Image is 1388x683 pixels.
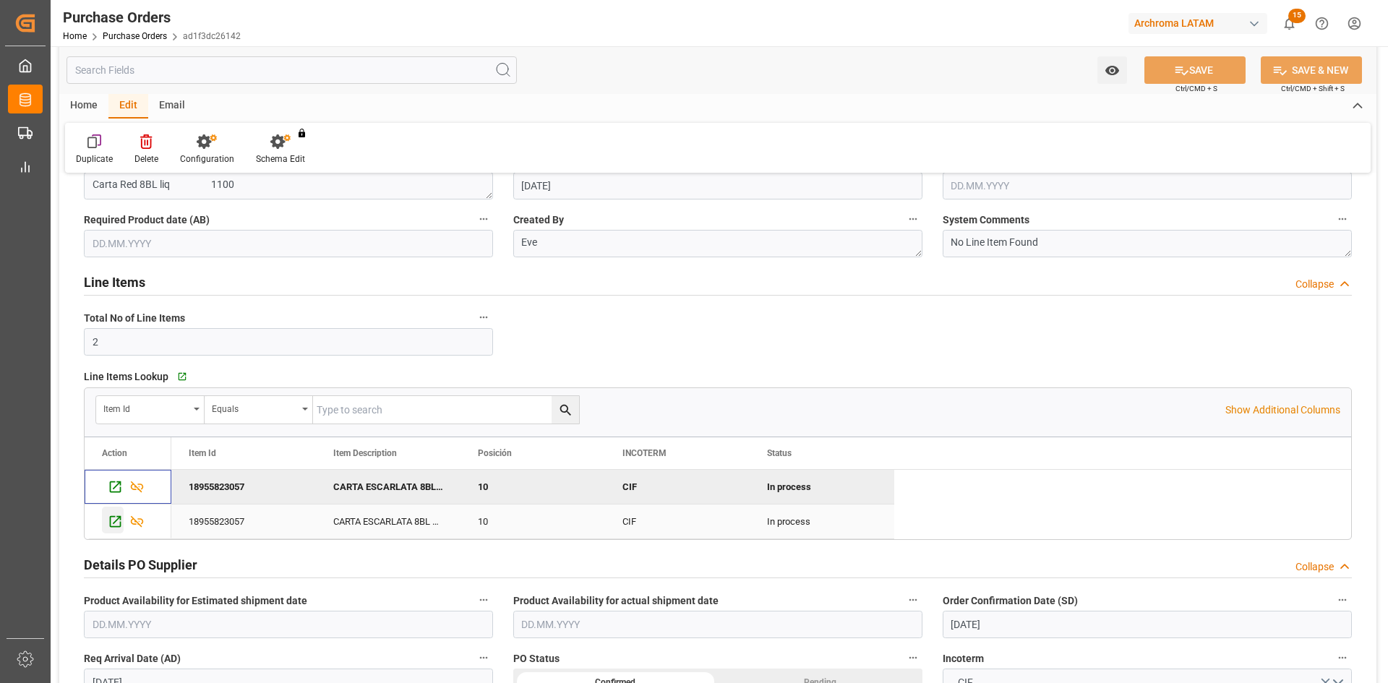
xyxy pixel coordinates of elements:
div: CIF [622,471,732,504]
span: Ctrl/CMD + S [1175,83,1217,94]
span: Ctrl/CMD + Shift + S [1281,83,1345,94]
div: Press SPACE to select this row. [85,504,171,539]
span: Order Confirmation Date (SD) [943,593,1078,609]
input: DD.MM.YYYY [513,611,922,638]
h2: Line Items [84,272,145,292]
button: PO Status [904,648,922,667]
button: Product Availability for actual shipment date [904,590,922,609]
span: Item Id [189,448,216,458]
span: Status [767,448,792,458]
input: DD.MM.YYYY [513,172,922,199]
span: Product Availability for actual shipment date [513,593,719,609]
button: Incoterm [1333,648,1352,667]
div: Press SPACE to deselect this row. [171,470,894,504]
div: 10 [478,505,588,538]
button: SAVE & NEW [1261,56,1362,84]
textarea: Carta Red 8BL liq 1100 [84,172,493,199]
span: Required Product date (AB) [84,212,210,228]
textarea: No Line Item Found [943,230,1352,257]
button: Req Arrival Date (AD) [474,648,493,667]
input: DD.MM.YYYY [943,611,1352,638]
button: open menu [96,396,205,424]
button: open menu [1097,56,1127,84]
button: search button [552,396,579,424]
div: Press SPACE to deselect this row. [85,470,171,504]
div: CIF [622,505,732,538]
a: Purchase Orders [103,31,167,41]
div: Purchase Orders [63,7,241,28]
h2: Details PO Supplier [84,555,197,575]
div: Collapse [1295,277,1334,292]
span: Total No of Line Items [84,311,185,326]
div: In process [750,504,894,538]
span: Item Description [333,448,397,458]
button: Help Center [1306,7,1338,40]
div: In process [750,470,894,504]
input: DD.MM.YYYY [84,611,493,638]
span: Line Items Lookup [84,369,168,385]
button: Order Confirmation Date (SD) [1333,590,1352,609]
button: Total No of Line Items [474,308,493,327]
button: SAVE [1144,56,1246,84]
button: Required Product date (AB) [474,210,493,228]
span: Created By [513,212,564,228]
button: Archroma LATAM [1128,9,1273,37]
div: Action [102,448,127,458]
div: Press SPACE to select this row. [171,504,894,539]
textarea: Eve [513,230,922,257]
button: Product Availability for Estimated shipment date [474,590,493,609]
input: DD.MM.YYYY [84,230,493,257]
span: PO Status [513,651,560,666]
p: Show Additional Columns [1225,403,1340,418]
span: 15 [1288,9,1306,23]
div: Delete [134,153,158,166]
span: INCOTERM [622,448,667,458]
div: Configuration [180,153,234,166]
input: Search Fields [67,56,517,84]
div: Item Id [103,399,189,416]
button: show 15 new notifications [1273,7,1306,40]
div: 18955823057 [171,504,316,538]
div: Email [148,94,196,119]
span: Posición [478,448,512,458]
div: Equals [212,399,297,416]
div: Archroma LATAM [1128,13,1267,34]
button: System Comments [1333,210,1352,228]
a: Home [63,31,87,41]
div: CARTA ESCARLATA 8BL LIQ 1100 [316,470,460,504]
div: CARTA ESCARLATA 8BL LIQ 1100 [316,504,460,538]
span: Req Arrival Date (AD) [84,651,181,666]
button: open menu [205,396,313,424]
div: 10 [478,471,588,504]
span: System Comments [943,212,1029,228]
input: DD.MM.YYYY [943,172,1352,199]
span: Incoterm [943,651,984,666]
div: Collapse [1295,559,1334,575]
div: Home [59,94,108,119]
button: Created By [904,210,922,228]
div: Duplicate [76,153,113,166]
span: Product Availability for Estimated shipment date [84,593,307,609]
input: Type to search [313,396,579,424]
div: 18955823057 [171,470,316,504]
div: Edit [108,94,148,119]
